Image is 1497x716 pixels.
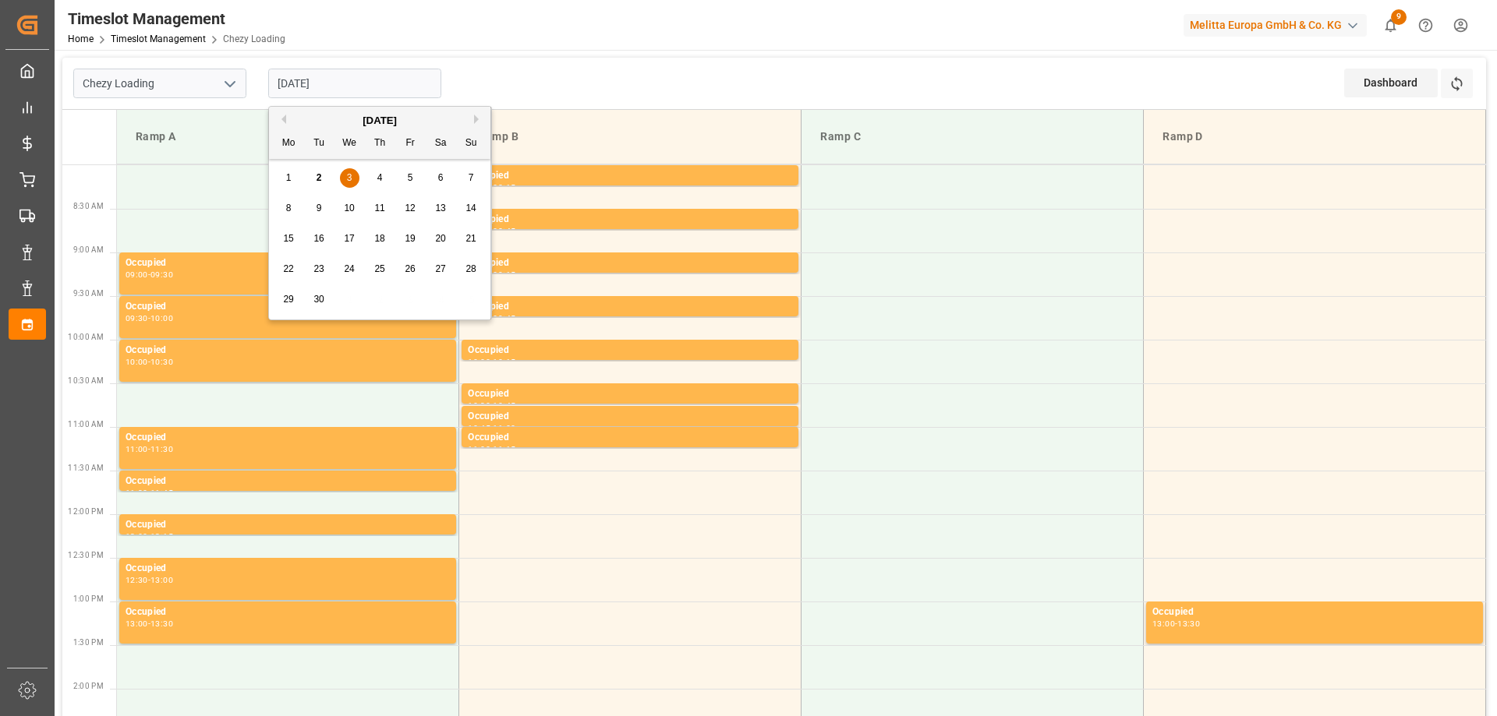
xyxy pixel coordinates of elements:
[1152,605,1477,620] div: Occupied
[468,343,792,358] div: Occupied
[374,263,384,274] span: 25
[493,271,515,278] div: 09:15
[431,168,451,188] div: Choose Saturday, September 6th, 2025
[435,203,445,213] span: 13
[340,199,359,218] div: Choose Wednesday, September 10th, 2025
[126,358,148,365] div: 10:00
[340,259,359,279] div: Choose Wednesday, September 24th, 2025
[401,168,420,188] div: Choose Friday, September 5th, 2025
[374,233,384,244] span: 18
[126,446,148,453] div: 11:00
[126,315,148,322] div: 09:30
[1344,69,1438,97] div: Dashboard
[814,122,1131,151] div: Ramp C
[279,229,299,249] div: Choose Monday, September 15th, 2025
[468,212,792,227] div: Occupied
[468,430,792,446] div: Occupied
[493,184,515,191] div: 08:15
[310,290,329,309] div: Choose Tuesday, September 30th, 2025
[317,172,322,183] span: 2
[468,299,792,315] div: Occupied
[73,682,104,690] span: 2:00 PM
[468,358,490,365] div: 10:00
[126,430,450,446] div: Occupied
[377,172,383,183] span: 4
[148,533,150,540] div: -
[490,358,493,365] div: -
[129,122,446,151] div: Ramp A
[1408,8,1443,43] button: Help Center
[73,245,104,254] span: 9:00 AM
[468,402,490,409] div: 10:30
[313,233,324,244] span: 16
[370,229,390,249] div: Choose Thursday, September 18th, 2025
[73,202,104,210] span: 8:30 AM
[150,315,173,322] div: 10:00
[268,69,441,98] input: DD-MM-YYYY
[68,551,104,559] span: 12:30 PM
[370,199,390,218] div: Choose Thursday, September 11th, 2025
[468,256,792,271] div: Occupied
[73,289,104,298] span: 9:30 AM
[462,259,481,279] div: Choose Sunday, September 28th, 2025
[462,199,481,218] div: Choose Sunday, September 14th, 2025
[279,199,299,218] div: Choose Monday, September 8th, 2025
[468,425,490,432] div: 10:45
[310,134,329,153] div: Tu
[277,115,286,124] button: Previous Month
[111,34,206,44] a: Timeslot Management
[310,259,329,279] div: Choose Tuesday, September 23rd, 2025
[469,172,474,183] span: 7
[370,259,390,279] div: Choose Thursday, September 25th, 2025
[126,620,148,627] div: 13:00
[374,203,384,213] span: 11
[148,358,150,365] div: -
[468,409,792,425] div: Occupied
[73,69,246,98] input: Type to search/select
[150,271,173,278] div: 09:30
[1184,10,1373,40] button: Melitta Europa GmbH & Co. KG
[401,134,420,153] div: Fr
[340,229,359,249] div: Choose Wednesday, September 17th, 2025
[474,115,483,124] button: Next Month
[344,203,354,213] span: 10
[344,263,354,274] span: 24
[269,113,490,129] div: [DATE]
[68,34,94,44] a: Home
[493,315,515,322] div: 09:45
[462,134,481,153] div: Su
[68,376,104,385] span: 10:30 AM
[468,446,490,453] div: 11:00
[73,594,104,603] span: 1:00 PM
[344,233,354,244] span: 17
[408,172,413,183] span: 5
[286,203,292,213] span: 8
[126,605,450,620] div: Occupied
[465,263,476,274] span: 28
[68,7,285,30] div: Timeslot Management
[401,229,420,249] div: Choose Friday, September 19th, 2025
[493,425,515,432] div: 11:00
[431,229,451,249] div: Choose Saturday, September 20th, 2025
[1373,8,1408,43] button: show 9 new notifications
[405,203,415,213] span: 12
[1175,620,1177,627] div: -
[283,294,293,305] span: 29
[148,489,150,496] div: -
[405,233,415,244] span: 19
[126,517,450,533] div: Occupied
[126,343,450,358] div: Occupied
[438,172,444,183] span: 6
[472,122,788,151] div: Ramp B
[493,358,515,365] div: 10:15
[317,203,322,213] span: 9
[148,577,150,584] div: -
[401,259,420,279] div: Choose Friday, September 26th, 2025
[340,134,359,153] div: We
[126,299,450,315] div: Occupied
[73,638,104,647] span: 1:30 PM
[435,233,445,244] span: 20
[126,489,148,496] div: 11:30
[431,199,451,218] div: Choose Saturday, September 13th, 2025
[148,446,150,453] div: -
